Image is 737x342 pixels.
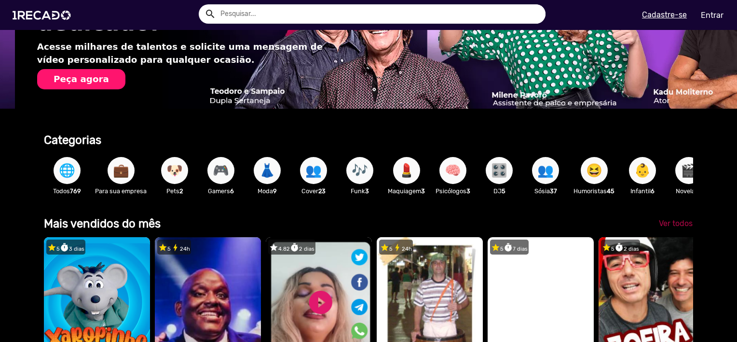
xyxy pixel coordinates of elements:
[435,186,471,196] p: Psicólogos
[573,186,614,196] p: Humoristas
[675,157,702,184] button: 🎬
[502,187,505,195] b: 5
[259,157,275,184] span: 👗
[44,217,161,230] b: Mais vendidos do mês
[624,186,661,196] p: Infantil
[398,157,415,184] span: 💄
[486,157,513,184] button: 🎛️
[491,157,507,184] span: 🎛️
[49,186,85,196] p: Todos
[670,186,707,196] p: Novelas
[352,157,368,184] span: 🎶
[70,187,81,195] b: 769
[300,157,327,184] button: 👥
[586,157,602,184] span: 😆
[393,157,420,184] button: 💄
[213,157,229,184] span: 🎮
[651,187,655,195] b: 6
[203,186,239,196] p: Gamers
[341,186,378,196] p: Funk
[532,157,559,184] button: 👥
[213,4,546,24] input: Pesquisar...
[318,187,326,195] b: 23
[108,157,135,184] button: 💼
[642,10,687,19] u: Cadastre-se
[607,187,614,195] b: 45
[527,186,564,196] p: Sósia
[481,186,518,196] p: DJ
[629,157,656,184] button: 👶
[59,157,75,184] span: 🌐
[305,157,322,184] span: 👥
[254,157,281,184] button: 👗
[156,186,193,196] p: Pets
[581,157,608,184] button: 😆
[166,157,183,184] span: 🐶
[659,219,693,228] span: Ver todos
[37,40,332,67] p: Acesse milhares de talentos e solicite uma mensagem de vídeo personalizado para qualquer ocasião.
[550,187,557,195] b: 37
[439,157,466,184] button: 🧠
[421,187,425,195] b: 3
[634,157,651,184] span: 👶
[161,157,188,184] button: 🐶
[681,157,697,184] span: 🎬
[44,133,101,147] b: Categorias
[365,187,369,195] b: 3
[249,186,286,196] p: Moda
[695,7,730,24] a: Entrar
[230,187,234,195] b: 6
[537,157,554,184] span: 👥
[295,186,332,196] p: Cover
[54,157,81,184] button: 🌐
[207,157,234,184] button: 🎮
[95,186,147,196] p: Para sua empresa
[113,157,129,184] span: 💼
[37,69,125,90] button: Peça agora
[273,187,277,195] b: 9
[179,187,183,195] b: 2
[201,5,218,22] button: Example home icon
[445,157,461,184] span: 🧠
[388,186,425,196] p: Maquiagem
[346,157,373,184] button: 🎶
[466,187,470,195] b: 3
[205,8,216,20] mat-icon: Example home icon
